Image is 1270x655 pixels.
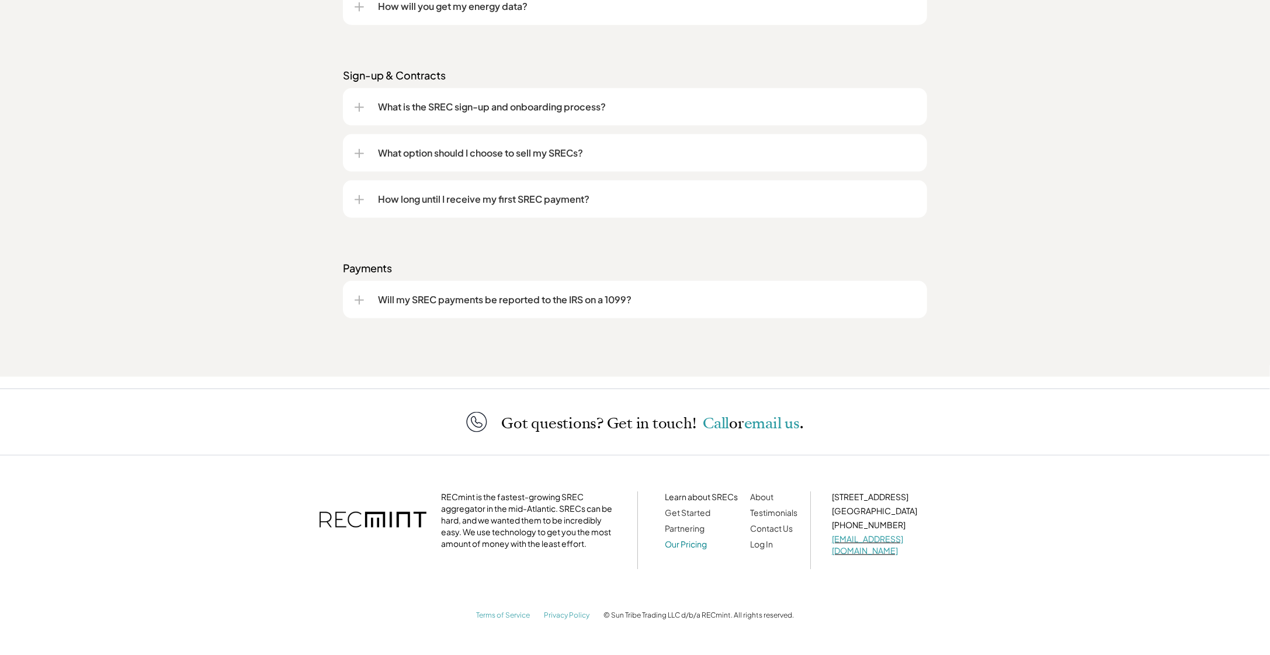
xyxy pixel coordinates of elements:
span: . [800,413,804,434]
a: Privacy Policy [544,611,589,619]
a: [EMAIL_ADDRESS][DOMAIN_NAME] [832,533,903,556]
p: Will my SREC payments be reported to the IRS on a 1099? [378,293,915,307]
a: About [750,491,773,502]
p: [STREET_ADDRESS] [832,491,950,502]
p: © Sun Tribe Trading LLC d/b/a RECmint. All rights reserved. [603,611,794,619]
a: Call [703,413,729,434]
a: email us [744,413,800,434]
a: Get Started [665,507,710,518]
a: Our Pricing [665,539,707,549]
a: Partnering [665,523,705,533]
a: Learn about SRECs [665,491,738,502]
a: Log In [750,539,773,549]
p: What is the SREC sign-up and onboarding process? [378,100,915,114]
p: Payments [343,261,927,275]
a: Testimonials [750,507,797,518]
p: How long until I receive my first SREC payment? [378,192,915,206]
p: What option should I choose to sell my SRECs? [378,146,915,160]
span: or [729,413,744,434]
p: [GEOGRAPHIC_DATA] [832,505,950,517]
p: [PHONE_NUMBER] [832,519,950,531]
p: Sign-up & Contracts [343,68,927,82]
a: Contact Us [750,523,793,533]
p: RECmint is the fastest-growing SREC aggregator in the mid-Atlantic. SRECs can be hard, and we wan... [441,491,616,549]
a: Terms of Service [476,611,530,619]
p: Got questions? Get in touch! [501,415,803,431]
